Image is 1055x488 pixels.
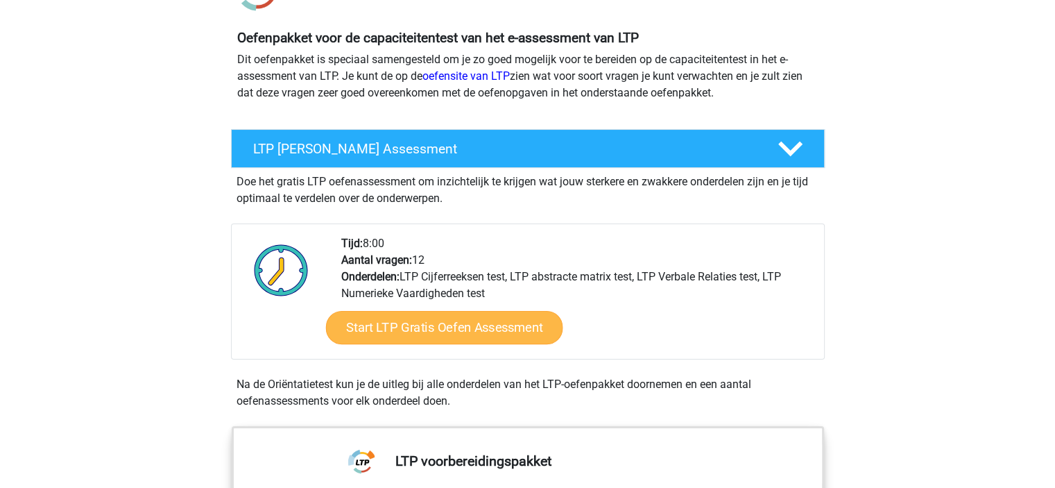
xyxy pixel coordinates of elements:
b: Oefenpakket voor de capaciteitentest van het e-assessment van LTP [237,30,639,46]
h4: LTP [PERSON_NAME] Assessment [253,141,755,157]
div: 8:00 12 LTP Cijferreeksen test, LTP abstracte matrix test, LTP Verbale Relaties test, LTP Numerie... [331,235,823,359]
div: Doe het gratis LTP oefenassessment om inzichtelijk te krijgen wat jouw sterkere en zwakkere onder... [231,168,825,207]
img: Klok [246,235,316,305]
b: Tijd: [341,237,363,250]
b: Onderdelen: [341,270,400,283]
div: Na de Oriëntatietest kun je de uitleg bij alle onderdelen van het LTP-oefenpakket doornemen en ee... [231,376,825,410]
a: Start LTP Gratis Oefen Assessment [325,311,563,344]
b: Aantal vragen: [341,253,412,267]
a: LTP [PERSON_NAME] Assessment [225,129,830,168]
p: Dit oefenpakket is speciaal samengesteld om je zo goed mogelijk voor te bereiden op de capaciteit... [237,51,818,101]
a: oefensite van LTP [422,69,510,83]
